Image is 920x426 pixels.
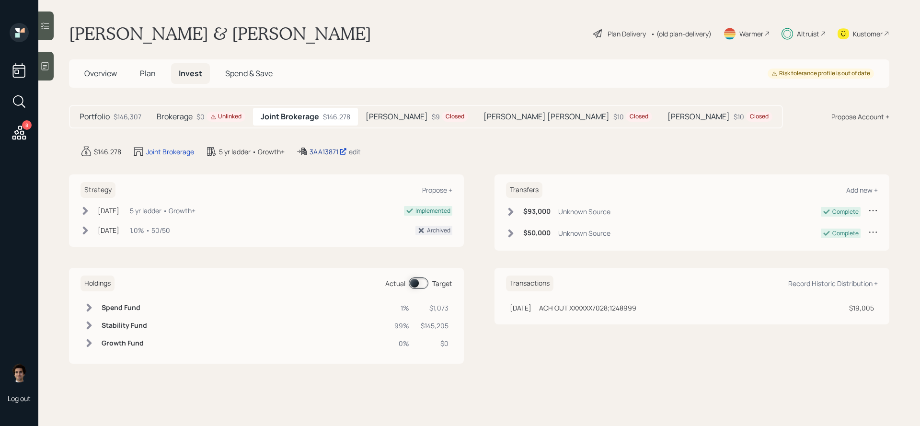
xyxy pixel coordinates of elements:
[613,112,652,122] div: $10
[853,29,883,39] div: Kustomer
[210,113,241,121] div: Unlinked
[102,304,147,312] h6: Spend Fund
[84,68,117,79] span: Overview
[506,182,542,198] h6: Transfers
[349,147,361,156] div: edit
[432,278,452,288] div: Target
[10,363,29,382] img: harrison-schaefer-headshot-2.png
[432,112,468,122] div: $9
[261,112,319,121] h5: Joint Brokerage
[523,229,551,237] h6: $50,000
[539,303,636,313] div: ACH OUT XXXXXX7028;1248999
[196,112,245,122] div: $0
[80,112,110,121] h5: Portfolio
[225,68,273,79] span: Spend & Save
[179,68,202,79] span: Invest
[734,112,772,122] div: $10
[849,303,874,313] div: $19,005
[130,225,170,235] div: 1.0% • 50/50
[667,112,730,121] h5: [PERSON_NAME]
[510,303,531,313] div: [DATE]
[394,303,409,313] div: 1%
[421,321,448,331] div: $145,205
[94,147,121,157] div: $146,278
[651,29,712,39] div: • (old plan-delivery)
[630,113,648,121] div: Closed
[80,182,115,198] h6: Strategy
[506,276,553,291] h6: Transactions
[385,278,405,288] div: Actual
[415,207,450,215] div: Implemented
[140,68,156,79] span: Plan
[8,394,31,403] div: Log out
[558,207,610,217] div: Unknown Source
[22,120,32,130] div: 8
[608,29,646,39] div: Plan Delivery
[130,206,195,216] div: 5 yr ladder • Growth+
[831,112,889,122] div: Propose Account +
[102,322,147,330] h6: Stability Fund
[427,226,450,235] div: Archived
[366,112,428,121] h5: [PERSON_NAME]
[558,228,610,238] div: Unknown Source
[832,229,859,238] div: Complete
[739,29,763,39] div: Warmer
[394,321,409,331] div: 99%
[771,69,870,78] div: Risk tolerance profile is out of date
[102,339,147,347] h6: Growth Fund
[846,185,878,195] div: Add new +
[446,113,464,121] div: Closed
[394,338,409,348] div: 0%
[98,206,119,216] div: [DATE]
[422,185,452,195] div: Propose +
[523,207,551,216] h6: $93,000
[69,23,371,44] h1: [PERSON_NAME] & [PERSON_NAME]
[114,112,141,122] div: $146,307
[750,113,769,121] div: Closed
[788,279,878,288] div: Record Historic Distribution +
[80,276,115,291] h6: Holdings
[146,147,194,157] div: Joint Brokerage
[421,303,448,313] div: $1,073
[219,147,285,157] div: 5 yr ladder • Growth+
[797,29,819,39] div: Altruist
[483,112,609,121] h5: [PERSON_NAME] [PERSON_NAME]
[832,207,859,216] div: Complete
[323,112,350,122] div: $146,278
[98,225,119,235] div: [DATE]
[421,338,448,348] div: $0
[310,147,347,157] div: 3AA13871
[157,112,193,121] h5: Brokerage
